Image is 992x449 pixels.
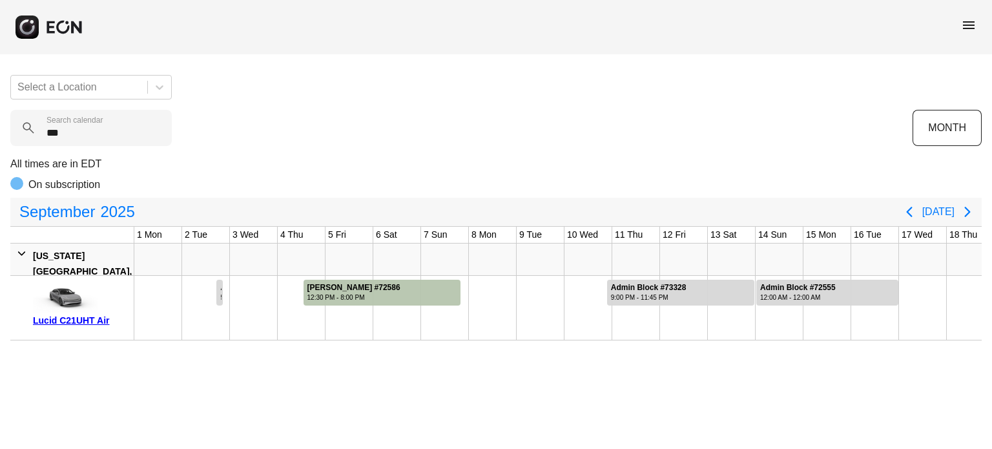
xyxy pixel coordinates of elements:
div: 9:00 PM - 11:45 PM [611,293,687,302]
div: 10 Wed [564,227,601,243]
div: 2 Tue [182,227,210,243]
span: 2025 [98,199,137,225]
div: 12:00 AM - 12:00 AM [760,293,836,302]
div: Admin Block #72555 [760,283,836,293]
div: [PERSON_NAME] #72586 [307,283,400,293]
div: 8 Mon [469,227,499,243]
div: 6 Sat [373,227,400,243]
span: September [17,199,98,225]
div: 4 Thu [278,227,306,243]
div: 12:30 PM - 8:00 PM [307,293,400,302]
button: Next page [955,199,980,225]
div: 13 Sat [708,227,739,243]
label: Search calendar [46,115,103,125]
div: 7 Sun [421,227,450,243]
div: 14 Sun [756,227,789,243]
p: On subscription [28,177,100,193]
div: 12 Fri [660,227,688,243]
div: Admin Block #72358 [220,283,222,293]
button: MONTH [913,110,982,146]
span: menu [961,17,976,33]
div: 5:00 PM - 7:00 PM [220,293,222,302]
div: Rented for 3 days by Admin Block Current status is rental [756,276,899,306]
img: car [33,280,98,313]
button: [DATE] [922,200,955,224]
p: All times are in EDT [10,156,982,172]
div: 17 Wed [899,227,935,243]
div: 3 Wed [230,227,261,243]
div: 15 Mon [803,227,839,243]
div: 5 Fri [325,227,349,243]
div: Admin Block #73328 [611,283,687,293]
div: Rented for 4 days by Admin Block Current status is rental [606,276,755,306]
div: [US_STATE][GEOGRAPHIC_DATA], [GEOGRAPHIC_DATA] [33,248,132,295]
div: Lucid C21UHT Air [33,313,129,328]
button: September2025 [12,199,143,225]
div: 18 Thu [947,227,980,243]
div: Rented for 1 days by Admin Block Current status is rental [216,276,223,306]
div: 11 Thu [612,227,645,243]
div: 1 Mon [134,227,165,243]
div: Rented for 4 days by Juan Carlos Lopez-Vila Current status is completed [303,276,461,306]
button: Previous page [896,199,922,225]
div: 9 Tue [517,227,544,243]
div: 16 Tue [851,227,884,243]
